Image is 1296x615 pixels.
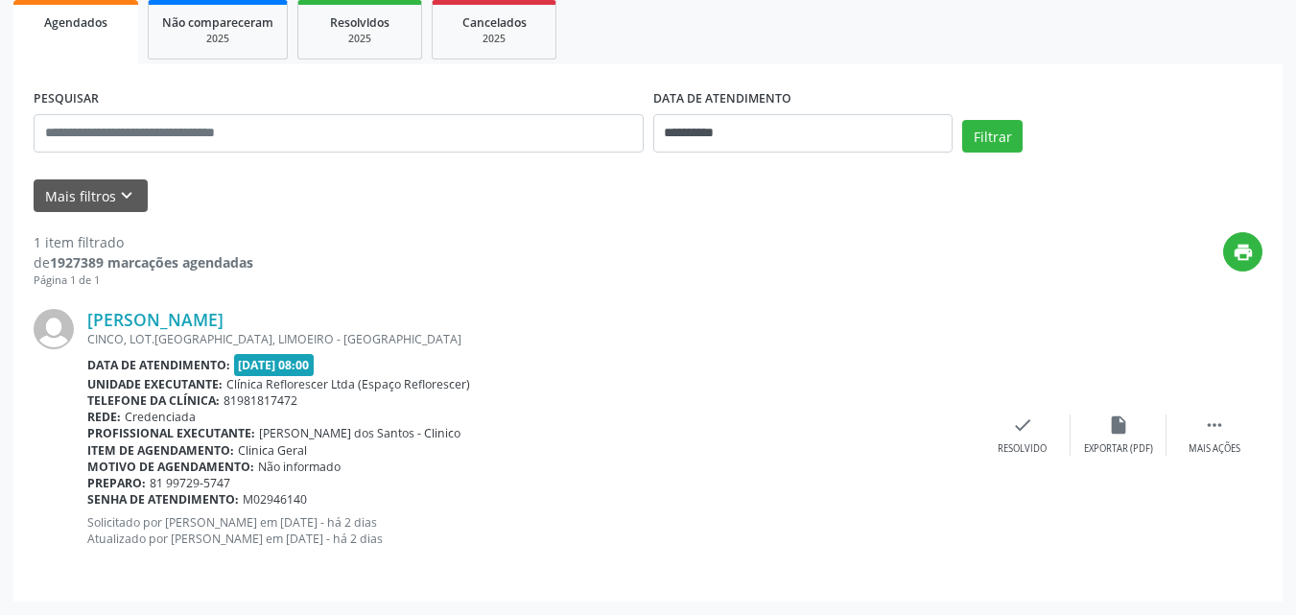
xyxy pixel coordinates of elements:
[998,442,1047,456] div: Resolvido
[1223,232,1262,272] button: print
[162,32,273,46] div: 2025
[962,120,1023,153] button: Filtrar
[125,409,196,425] span: Credenciada
[87,376,223,392] b: Unidade executante:
[1108,414,1129,436] i: insert_drive_file
[87,331,975,347] div: CINCO, LOT.[GEOGRAPHIC_DATA], LIMOEIRO - [GEOGRAPHIC_DATA]
[50,253,253,272] strong: 1927389 marcações agendadas
[1233,242,1254,263] i: print
[150,475,230,491] span: 81 99729-5747
[87,309,224,330] a: [PERSON_NAME]
[259,425,460,441] span: [PERSON_NAME] dos Santos - Clinico
[34,252,253,272] div: de
[34,309,74,349] img: img
[226,376,470,392] span: Clínica Reflorescer Ltda (Espaço Reflorescer)
[1084,442,1153,456] div: Exportar (PDF)
[330,14,389,31] span: Resolvidos
[238,442,307,459] span: Clinica Geral
[258,459,341,475] span: Não informado
[312,32,408,46] div: 2025
[87,491,239,508] b: Senha de atendimento:
[116,185,137,206] i: keyboard_arrow_down
[446,32,542,46] div: 2025
[34,272,253,289] div: Página 1 de 1
[87,392,220,409] b: Telefone da clínica:
[44,14,107,31] span: Agendados
[87,442,234,459] b: Item de agendamento:
[87,514,975,547] p: Solicitado por [PERSON_NAME] em [DATE] - há 2 dias Atualizado por [PERSON_NAME] em [DATE] - há 2 ...
[224,392,297,409] span: 81981817472
[87,459,254,475] b: Motivo de agendamento:
[243,491,307,508] span: M02946140
[34,232,253,252] div: 1 item filtrado
[1189,442,1240,456] div: Mais ações
[87,409,121,425] b: Rede:
[462,14,527,31] span: Cancelados
[87,357,230,373] b: Data de atendimento:
[87,425,255,441] b: Profissional executante:
[87,475,146,491] b: Preparo:
[162,14,273,31] span: Não compareceram
[1012,414,1033,436] i: check
[1204,414,1225,436] i: 
[234,354,315,376] span: [DATE] 08:00
[34,84,99,114] label: PESQUISAR
[34,179,148,213] button: Mais filtroskeyboard_arrow_down
[653,84,791,114] label: DATA DE ATENDIMENTO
